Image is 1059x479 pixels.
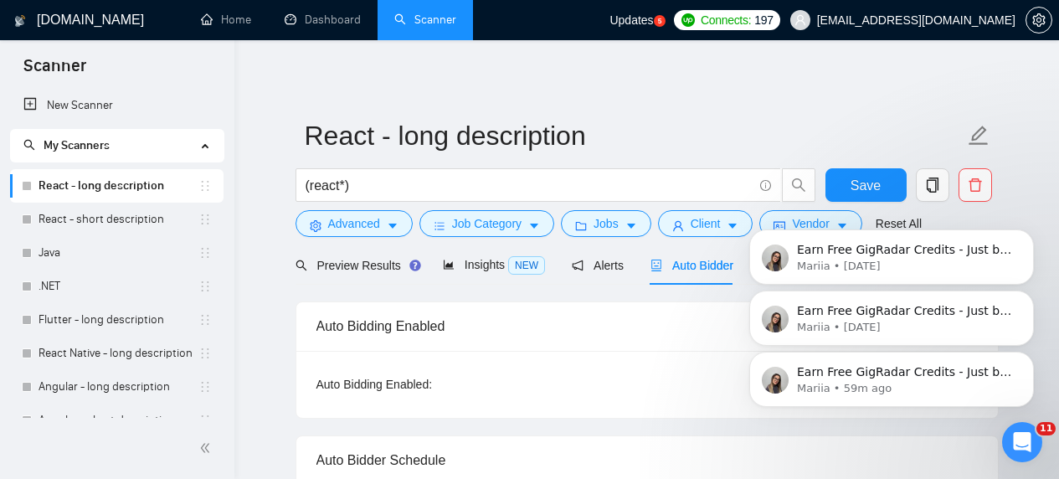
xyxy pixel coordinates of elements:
a: React Native - long description [39,337,198,370]
span: caret-down [625,219,637,232]
li: Java [10,236,224,270]
span: setting [310,219,321,232]
button: folderJobscaret-down [561,210,651,237]
span: Connects: [701,11,751,29]
span: Advanced [328,214,380,233]
span: holder [198,280,212,293]
span: Alerts [572,259,624,272]
li: Angular - short description [10,404,224,437]
span: folder [575,219,587,232]
span: search [296,260,307,271]
span: holder [198,246,212,260]
span: Preview Results [296,259,416,272]
iframe: Intercom notifications message [724,122,1059,434]
span: holder [198,347,212,360]
span: Insights [443,258,545,271]
a: React - short description [39,203,198,236]
span: holder [198,380,212,394]
li: Flutter - long description [10,303,224,337]
a: React - long description [39,169,198,203]
li: New Scanner [10,89,224,122]
div: Auto Bidding Enabled [316,302,978,350]
button: barsJob Categorycaret-down [419,210,554,237]
div: Auto Bidding Enabled: [316,375,537,394]
a: .NET [39,270,198,303]
a: searchScanner [394,13,456,27]
span: holder [198,213,212,226]
a: New Scanner [23,89,210,122]
a: setting [1026,13,1052,27]
span: setting [1026,13,1051,27]
span: holder [198,313,212,327]
li: React - short description [10,203,224,236]
li: .NET [10,270,224,303]
span: double-left [199,440,216,456]
a: 5 [654,15,666,27]
div: Tooltip anchor [408,258,423,273]
img: upwork-logo.png [681,13,695,27]
span: caret-down [387,219,398,232]
li: React Native - long description [10,337,224,370]
span: Client [691,214,721,233]
span: Updates [609,13,653,27]
span: notification [572,260,583,271]
input: Search Freelance Jobs... [306,175,753,196]
li: React - long description [10,169,224,203]
a: Flutter - long description [39,303,198,337]
button: userClientcaret-down [658,210,753,237]
span: user [672,219,684,232]
span: caret-down [528,219,540,232]
iframe: Intercom live chat [1002,422,1042,462]
span: 11 [1036,422,1056,435]
span: Auto Bidder [650,259,733,272]
img: logo [14,8,26,34]
span: robot [650,260,662,271]
span: Scanner [10,54,100,89]
a: homeHome [201,13,251,27]
span: holder [198,179,212,193]
span: 197 [754,11,773,29]
a: Angular - short description [39,404,198,437]
span: bars [434,219,445,232]
a: Java [39,236,198,270]
span: My Scanners [23,138,110,152]
span: area-chart [443,259,455,270]
span: Jobs [594,214,619,233]
span: search [23,139,35,151]
a: dashboardDashboard [285,13,361,27]
li: Angular - long description [10,370,224,404]
button: setting [1026,7,1052,33]
input: Scanner name... [305,115,964,157]
span: My Scanners [44,138,110,152]
span: NEW [508,256,545,275]
a: Angular - long description [39,370,198,404]
span: user [794,14,806,26]
span: holder [198,414,212,427]
span: Job Category [452,214,522,233]
button: settingAdvancedcaret-down [296,210,413,237]
text: 5 [657,18,661,25]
